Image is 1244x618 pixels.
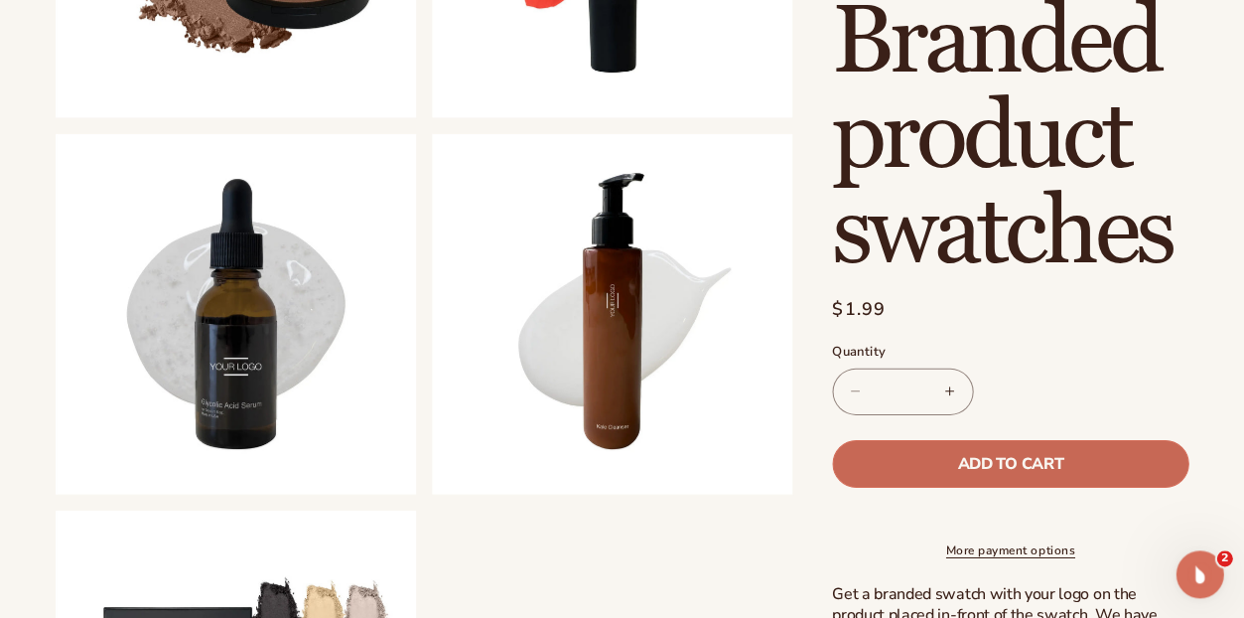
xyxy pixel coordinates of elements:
[1216,550,1232,566] span: 2
[1175,550,1223,598] iframe: Intercom live chat
[832,343,1188,363] label: Quantity
[957,455,1062,471] span: Add to cart
[832,296,887,323] span: $1.99
[832,541,1188,559] a: More payment options
[832,439,1188,487] button: Add to cart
